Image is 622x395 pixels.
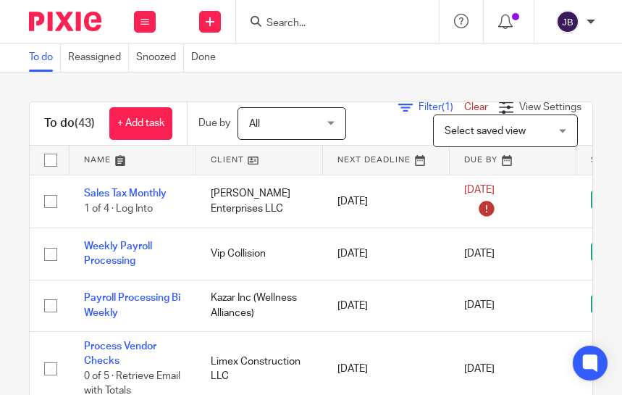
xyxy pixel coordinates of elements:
a: To do [29,43,61,72]
a: Payroll Processing Bi Weekly [84,293,180,317]
a: Snoozed [136,43,184,72]
a: Clear [464,102,488,112]
span: 1 of 4 · Log Into [84,204,153,214]
img: svg%3E [556,10,579,33]
input: Search [265,17,395,30]
td: [DATE] [323,280,450,331]
span: Select saved view [445,126,526,136]
span: [DATE] [464,185,495,195]
a: Sales Tax Monthly [84,188,167,199]
td: [DATE] [323,175,450,228]
h1: To do [44,116,95,131]
span: (43) [75,117,95,129]
td: Kazar Inc (Wellness Alliances) [196,280,323,331]
span: View Settings [519,102,581,112]
span: [DATE] [464,301,495,311]
td: [PERSON_NAME] Enterprises LLC [196,175,323,228]
a: Done [191,43,223,72]
span: [DATE] [464,249,495,259]
a: Process Vendor Checks [84,341,156,366]
span: (1) [442,102,453,112]
td: [DATE] [323,228,450,280]
p: Due by [198,116,230,130]
span: [DATE] [464,364,495,374]
a: Reassigned [68,43,129,72]
a: Weekly Payroll Processing [84,241,152,266]
td: Vip Collision [196,228,323,280]
span: Filter [419,102,464,112]
span: All [249,119,260,129]
img: Pixie [29,12,101,31]
a: + Add task [109,107,172,140]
